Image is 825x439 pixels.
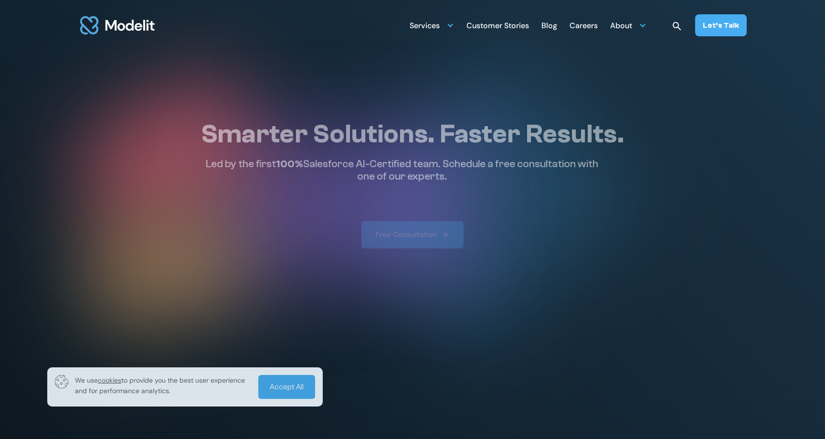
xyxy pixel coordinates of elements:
img: arrow right [441,230,449,239]
a: Customer Stories [466,16,529,34]
div: Free Consultation [376,230,437,240]
p: We use to provide you the best user experience and for performance analytics. [75,375,252,396]
img: modelit logo [78,11,157,40]
div: Customer Stories [466,17,529,36]
div: About [610,17,632,36]
div: Blog [541,17,557,36]
a: home [78,11,157,40]
div: About [610,16,646,34]
p: Led by the first Salesforce AI-Certified team. Schedule a free consultation with one of our experts. [201,158,603,183]
div: Services [410,17,440,36]
a: Careers [570,16,598,34]
span: cookies [98,376,121,385]
a: Free Consultation [361,221,464,248]
span: 100% [276,158,303,170]
a: Blog [541,16,557,34]
div: Let’s Talk [703,20,739,31]
div: Careers [570,17,598,36]
h1: Smarter Solutions. Faster Results. [201,118,624,150]
div: Services [410,16,454,34]
a: Let’s Talk [695,14,747,36]
a: Accept All [258,375,315,399]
